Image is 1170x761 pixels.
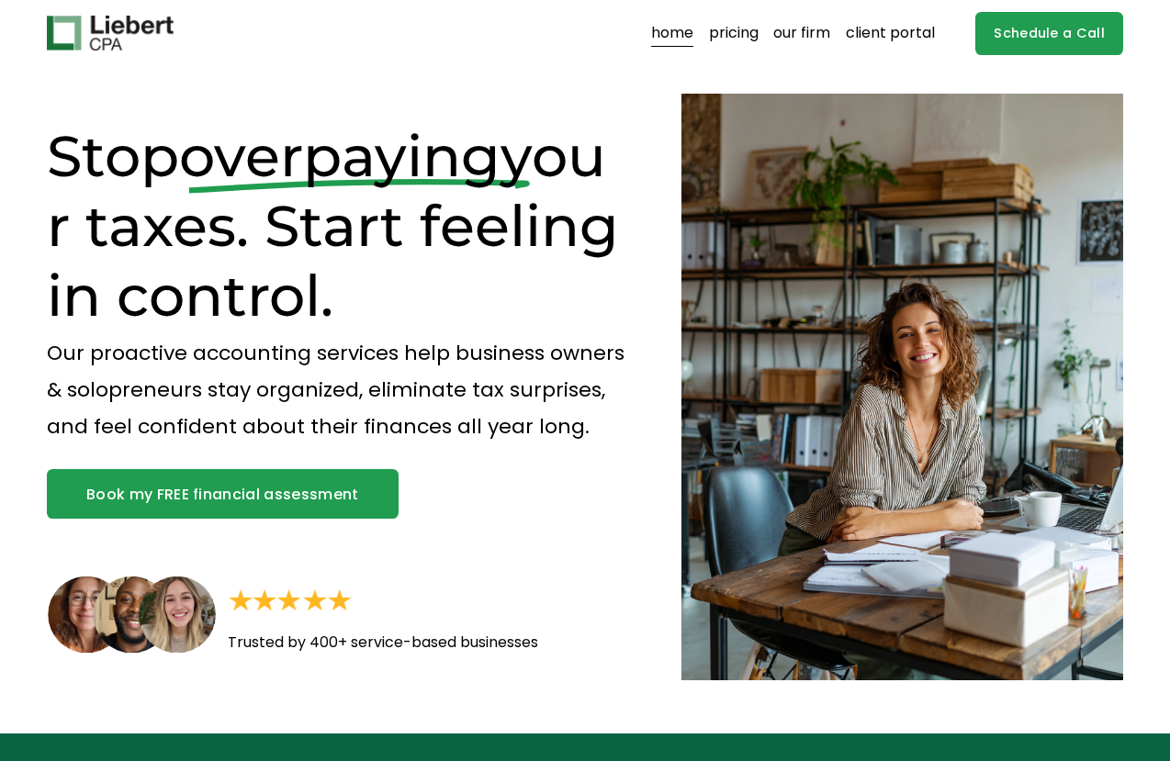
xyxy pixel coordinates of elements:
[47,335,624,444] p: Our proactive accounting services help business owners & solopreneurs stay organized, eliminate t...
[651,18,693,48] a: home
[773,18,830,48] a: our firm
[179,121,501,191] span: overpaying
[47,121,624,331] h1: Stop your taxes. Start feeling in control.
[47,469,399,519] a: Book my FREE financial assessment
[975,12,1123,55] a: Schedule a Call
[47,16,174,50] img: Liebert CPA
[228,630,579,656] p: Trusted by 400+ service-based businesses
[846,18,935,48] a: client portal
[709,18,759,48] a: pricing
